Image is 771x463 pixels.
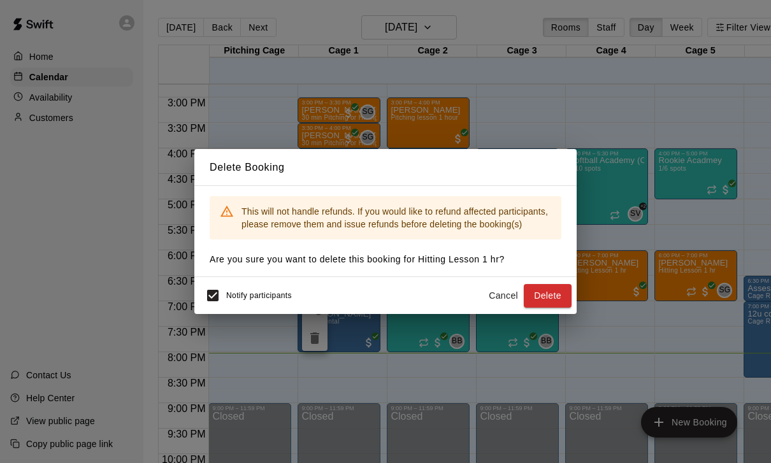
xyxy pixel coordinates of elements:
[483,284,524,308] button: Cancel
[524,284,572,308] button: Delete
[241,200,551,236] div: This will not handle refunds. If you would like to refund affected participants, please remove th...
[194,149,577,186] h2: Delete Booking
[210,253,561,266] p: Are you sure you want to delete this booking for Hitting Lesson 1 hr ?
[226,292,292,301] span: Notify participants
